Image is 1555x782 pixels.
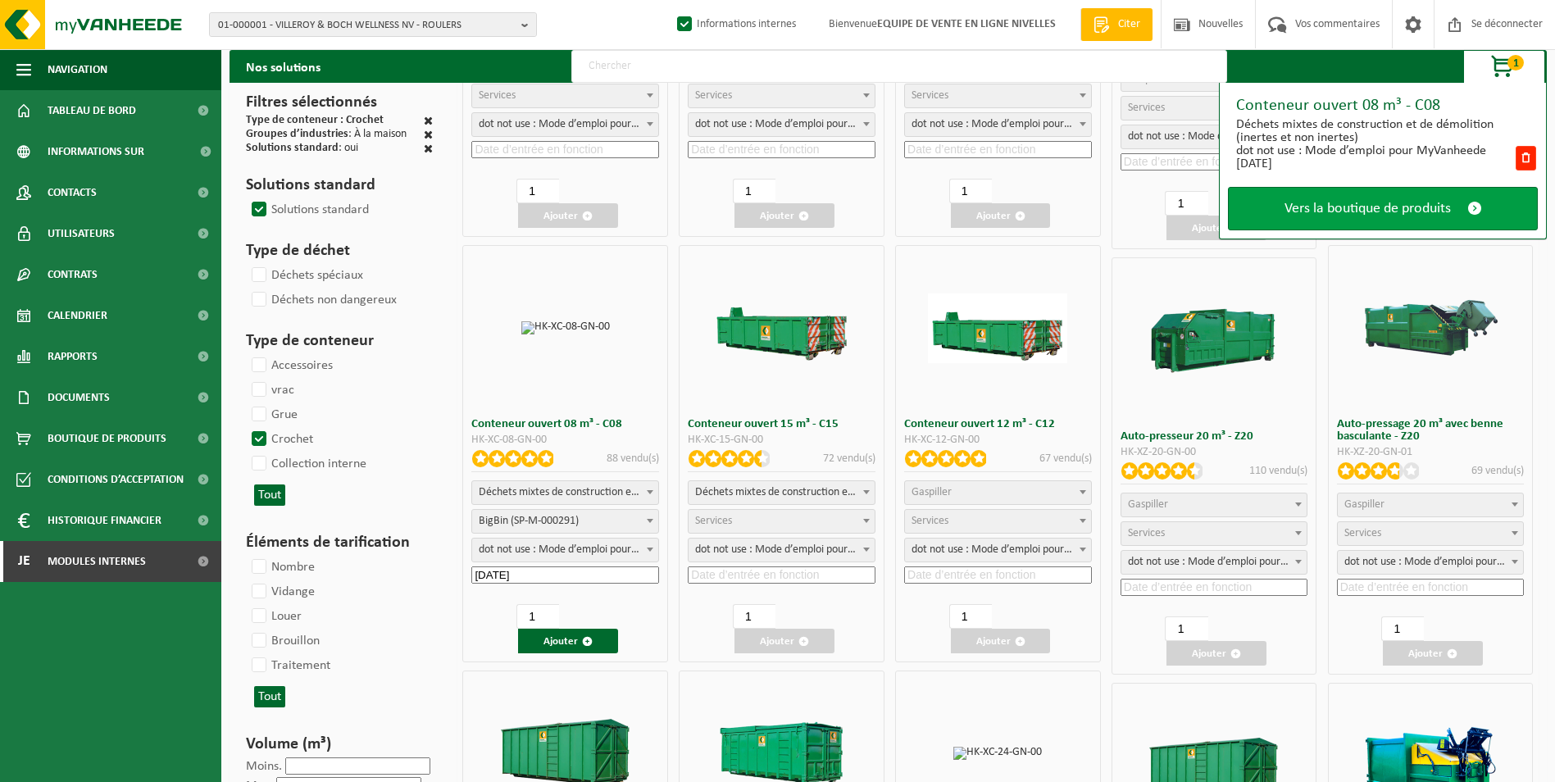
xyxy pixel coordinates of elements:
[1296,98,1538,114] div: Conteneur ouvert 08 m³ - C08
[48,295,107,336] span: Calendrier
[1296,144,1514,170] div: dot not use : Mode d’emploi pour MyVanheede
[246,760,282,773] label: Moins.
[734,203,834,228] button: Ajouter
[688,418,875,430] h3: Conteneur ouvert 15 m³ - C15
[689,539,875,561] span: dot not use : Mode d’emploi pour MyVanheede
[1228,200,1538,243] a: Vers la boutique de produits
[1192,223,1226,234] font: Ajouter
[949,604,992,629] input: 1
[689,113,875,136] span: dot not use : Manual voor MyVanheede
[712,293,852,363] img: HK-XC-15-GN-00
[248,555,315,580] label: Nombre
[688,141,875,158] input: Date d’entrée en fonction
[1337,579,1525,596] input: Date d’entrée en fonction
[246,90,433,115] h3: Filtres sélectionnés
[246,173,433,198] h3: Solutions standard
[1121,125,1308,149] span: dot not use : Manual voor MyVanheede
[760,636,794,647] font: Ajouter
[829,18,1056,30] font: Bienvenue
[1284,213,1451,230] span: Vers la boutique de produits
[246,142,339,154] span: Solutions standard
[905,113,1091,136] span: dot not use : Manual voor MyVanheede
[1463,50,1545,83] button: 1
[543,636,578,647] font: Ajouter
[254,686,285,707] button: Tout
[1249,462,1307,480] p: 110 vendu(s)
[688,480,875,505] span: gemengd bouw- en sloopafval (inert en niet inert)
[48,336,98,377] span: Rapports
[1337,550,1525,575] span: dot not use : Manual voor MyVanheede
[1296,170,1514,184] div: [DATE]
[674,12,796,37] label: Informations internes
[543,211,578,221] font: Ajouter
[877,18,1056,30] strong: EQUIPE DE VENTE EN LIGNE NIVELLES
[904,418,1092,430] h3: Conteneur ouvert 12 m³ - C12
[1192,648,1226,659] font: Ajouter
[1121,153,1308,170] input: Date d’entrée en fonction
[1338,551,1524,574] span: dot not use : Manual voor MyVanheede
[1228,128,1288,154] img: HK-XC-08-GN-00
[471,480,659,505] span: gemengd bouw- en sloopafval (inert en niet inert)
[1121,550,1308,575] span: dot not use : Manual voor MyVanheede
[928,293,1067,363] img: HK-XC-12-GN-00
[953,747,1042,760] img: HK-XC-24-GN-00
[1296,118,1514,144] div: Déchets mixtes de construction et de démolition (inertes et non inertes)
[48,254,98,295] span: Contrats
[904,434,1092,446] div: HK-XC-12-GN-00
[246,239,433,263] h3: Type de déchet
[248,263,363,288] label: Déchets spéciaux
[248,402,298,427] label: Grue
[246,143,358,157] div: : oui
[904,112,1092,137] span: dot not use : Manual voor MyVanheede
[571,50,1227,83] input: Chercher
[1039,450,1092,467] p: 67 vendu(s)
[471,566,659,584] input: Date d’entrée en fonction
[904,141,1092,158] input: Date d’entrée en fonction
[472,481,658,504] span: gemengd bouw- en sloopafval (inert en niet inert)
[254,484,285,506] button: Tout
[248,604,302,629] label: Louer
[1128,527,1165,539] span: Services
[479,89,516,102] span: Services
[1166,641,1266,666] button: Ajouter
[695,515,732,527] span: Services
[246,732,433,757] h3: Volume (m³)
[521,321,610,334] img: HK-XC-08-GN-00
[516,604,559,629] input: 1
[48,213,115,254] span: Utilisateurs
[218,13,515,38] span: 01-000001 - VILLEROY & BOCH WELLNESS NV - ROULERS
[471,141,659,158] input: Date d’entrée en fonction
[48,500,161,541] span: Historique financier
[248,629,320,653] label: Brouillon
[209,12,537,37] button: 01-000001 - VILLEROY & BOCH WELLNESS NV - ROULERS
[472,510,658,533] span: BigBin (SP-M-000291)
[1121,447,1308,458] div: HK-XZ-20-GN-00
[48,172,97,213] span: Contacts
[48,459,184,500] span: Conditions d’acceptation
[230,50,337,83] h2: Nos solutions
[1408,648,1443,659] font: Ajouter
[823,450,875,467] p: 72 vendu(s)
[734,629,834,653] button: Ajouter
[471,509,659,534] span: BigBin (SP-M-000291)
[1507,55,1524,70] span: 1
[1471,462,1524,480] p: 69 vendu(s)
[248,427,313,452] label: Crochet
[1344,498,1384,511] span: Gaspiller
[48,90,136,131] span: Tableau de bord
[1381,616,1424,641] input: 1
[48,418,166,459] span: Boutique de produits
[516,179,559,203] input: 1
[904,566,1092,584] input: Date d’entrée en fonction
[1121,430,1308,443] h3: Auto-presseur 20 m³ - Z20
[607,450,659,467] p: 88 vendu(s)
[1165,616,1207,641] input: 1
[951,629,1051,653] button: Ajouter
[951,203,1051,228] button: Ajouter
[1121,125,1307,148] span: dot not use : Manual voor MyVanheede
[689,481,875,504] span: gemengd bouw- en sloopafval (inert en niet inert)
[248,452,366,476] label: Collection interne
[1121,579,1308,596] input: Date d’entrée en fonction
[471,434,659,446] div: HK-XC-08-GN-00
[1383,641,1483,666] button: Ajouter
